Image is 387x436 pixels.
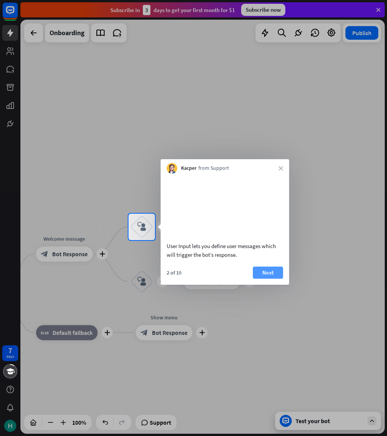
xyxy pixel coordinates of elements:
div: User Input lets you define user messages which will trigger the bot’s response. [167,242,283,259]
span: from Support [198,164,229,172]
button: Open LiveChat chat widget [6,3,29,26]
span: Kacper [181,164,197,172]
div: 2 of 10 [167,269,181,276]
button: Next [253,267,283,279]
i: block_user_input [137,222,146,231]
i: close [279,166,283,171]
